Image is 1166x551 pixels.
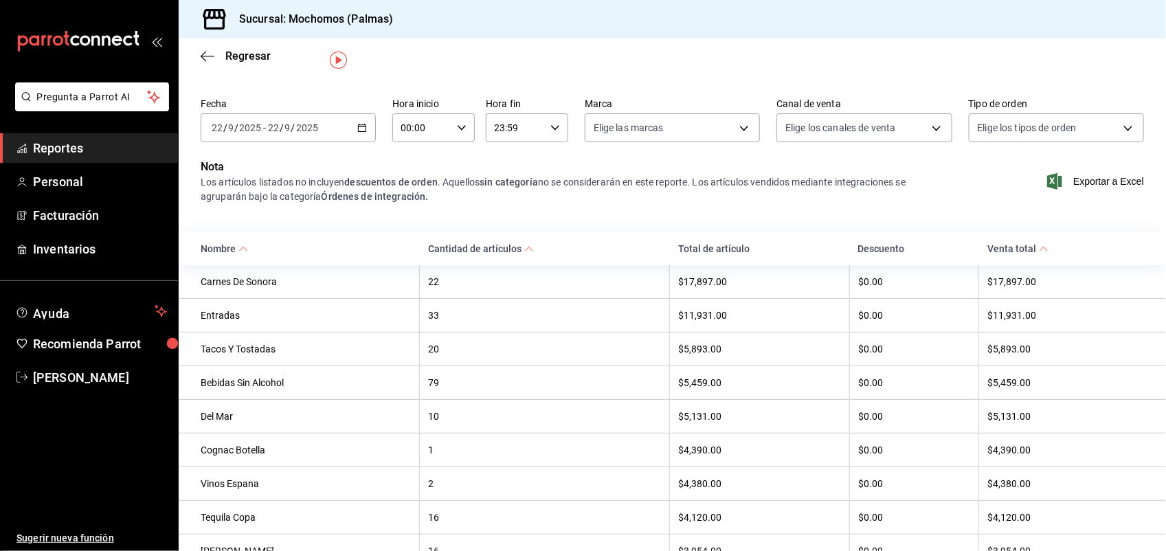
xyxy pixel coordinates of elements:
[987,310,1144,321] div: $11,931.00
[858,512,970,523] div: $0.00
[678,512,841,523] div: $4,120.00
[151,36,162,47] button: open_drawer_menu
[678,411,841,422] div: $5,131.00
[987,344,1144,355] div: $5,893.00
[201,49,271,63] button: Regresar
[785,121,895,135] span: Elige los canales de venta
[987,243,1049,254] span: Venta total
[392,100,475,109] label: Hora inicio
[15,82,169,111] button: Pregunta a Parrot AI
[201,159,952,175] p: Nota
[978,121,1077,135] span: Elige los tipos de orden
[987,512,1144,523] div: $4,120.00
[678,344,841,355] div: $5,893.00
[858,411,970,422] div: $0.00
[594,121,664,135] span: Elige las marcas
[201,344,411,355] div: Tacos Y Tostadas
[201,100,376,109] label: Fecha
[428,344,661,355] div: 20
[201,411,411,422] div: Del Mar
[858,310,970,321] div: $0.00
[322,191,429,202] strong: Órdenes de integración.
[33,303,149,319] span: Ayuda
[428,310,661,321] div: 33
[428,243,534,254] span: Cantidad de artículos
[858,243,971,254] div: Descuento
[987,445,1144,456] div: $4,390.00
[263,122,266,133] span: -
[33,206,167,225] span: Facturación
[201,478,411,489] div: Vinos Espana
[858,377,970,388] div: $0.00
[33,240,167,258] span: Inventarios
[238,122,262,133] input: ----
[480,177,538,188] strong: sin categoría
[201,445,411,456] div: Cognac Botella
[295,122,319,133] input: ----
[776,100,952,109] label: Canal de venta
[225,49,271,63] span: Regresar
[858,344,970,355] div: $0.00
[678,310,841,321] div: $11,931.00
[201,310,411,321] div: Entradas
[201,175,952,204] div: Los artículos listados no incluyen . Aquellos no se considerarán en este reporte. Los artículos v...
[284,122,291,133] input: --
[858,276,970,287] div: $0.00
[234,122,238,133] span: /
[428,512,661,523] div: 16
[223,122,227,133] span: /
[227,122,234,133] input: --
[344,177,438,188] strong: descuentos de orden
[37,90,148,104] span: Pregunta a Parrot AI
[428,276,661,287] div: 22
[16,531,167,546] span: Sugerir nueva función
[678,243,842,254] div: Total de artículo
[201,276,411,287] div: Carnes De Sonora
[858,478,970,489] div: $0.00
[201,512,411,523] div: Tequila Copa
[428,411,661,422] div: 10
[428,478,661,489] div: 2
[1050,173,1144,190] button: Exportar a Excel
[33,368,167,387] span: [PERSON_NAME]
[486,100,568,109] label: Hora fin
[678,377,841,388] div: $5,459.00
[201,377,411,388] div: Bebidas Sin Alcohol
[969,100,1144,109] label: Tipo de orden
[678,276,841,287] div: $17,897.00
[858,445,970,456] div: $0.00
[428,445,661,456] div: 1
[678,478,841,489] div: $4,380.00
[211,122,223,133] input: --
[33,172,167,191] span: Personal
[201,243,236,254] div: Nombre
[987,478,1144,489] div: $4,380.00
[585,100,760,109] label: Marca
[987,411,1144,422] div: $5,131.00
[678,445,841,456] div: $4,390.00
[267,122,280,133] input: --
[987,377,1144,388] div: $5,459.00
[330,52,347,69] img: Tooltip marker
[10,100,169,114] a: Pregunta a Parrot AI
[428,243,522,254] div: Cantidad de artículos
[987,276,1144,287] div: $17,897.00
[33,139,167,157] span: Reportes
[428,377,661,388] div: 79
[228,11,394,27] h3: Sucursal: Mochomos (Palmas)
[201,243,248,254] span: Nombre
[33,335,167,353] span: Recomienda Parrot
[280,122,284,133] span: /
[291,122,295,133] span: /
[987,243,1036,254] div: Venta total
